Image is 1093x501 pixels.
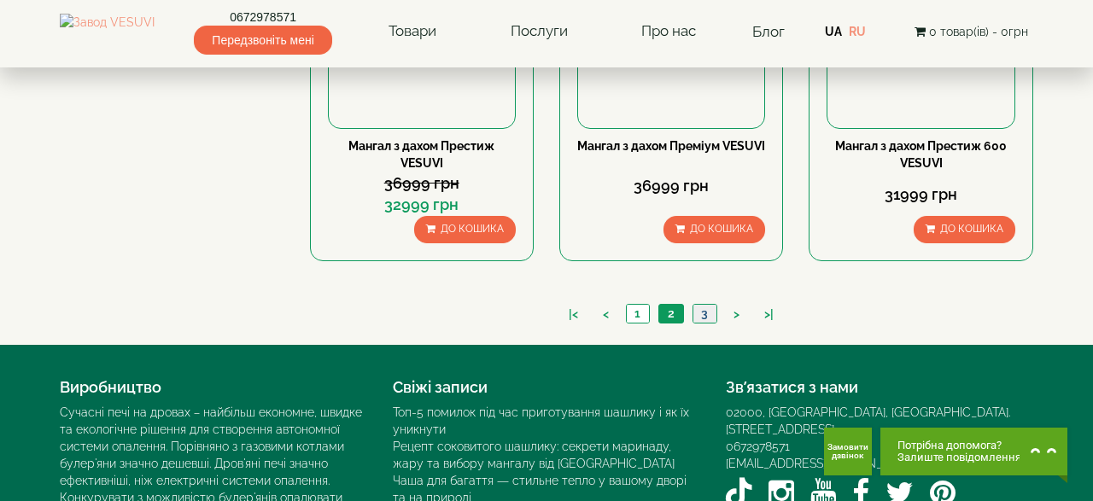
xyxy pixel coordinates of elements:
a: Мангал з дахом Престиж 600 VESUVI [835,139,1007,170]
div: 36999 грн [577,175,765,197]
a: RU [849,25,866,38]
span: Передзвоніть мені [194,26,331,55]
a: Про нас [624,12,713,51]
a: < [594,306,617,323]
a: 1 [626,305,649,323]
button: 0 товар(ів) - 0грн [909,22,1033,41]
a: [EMAIL_ADDRESS][DOMAIN_NAME] [726,457,920,470]
a: 0672978571 [194,9,331,26]
a: Товари [371,12,453,51]
a: Топ-5 помилок під час приготування шашлику і як їх уникнути [393,405,689,436]
a: > [725,306,748,323]
span: До кошика [441,223,504,235]
a: UA [825,25,842,38]
span: Потрібна допомога? [897,440,1021,451]
a: 3 [693,305,716,323]
h4: Виробництво [60,379,367,396]
button: Get Call button [824,428,872,475]
h4: Зв’язатися з нами [726,379,1033,396]
span: 0 товар(ів) - 0грн [929,25,1028,38]
button: До кошика [914,216,1015,242]
span: Замовити дзвінок [824,443,872,460]
button: Chat button [880,428,1067,475]
a: Рецепт соковитого шашлику: секрети маринаду, жару та вибору мангалу від [GEOGRAPHIC_DATA] [393,440,675,470]
div: 36999 грн [328,172,516,195]
span: До кошика [690,223,753,235]
a: Мангал з дахом Престиж VESUVI [348,139,494,170]
a: Мангал з дахом Преміум VESUVI [577,139,765,153]
button: До кошика [663,216,765,242]
a: Послуги [494,12,585,51]
div: 31999 грн [827,184,1014,206]
a: Блог [752,23,785,40]
h4: Свіжі записи [393,379,700,396]
button: До кошика [414,216,516,242]
span: 2 [668,306,675,320]
a: >| [756,306,782,323]
span: До кошика [940,223,1003,235]
span: Залиште повідомлення [897,451,1021,463]
a: 0672978571 [726,440,790,453]
div: 32999 грн [328,194,516,216]
a: |< [560,306,587,323]
img: Завод VESUVI [60,14,155,50]
div: 02000, [GEOGRAPHIC_DATA], [GEOGRAPHIC_DATA]. [STREET_ADDRESS] [726,404,1033,438]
